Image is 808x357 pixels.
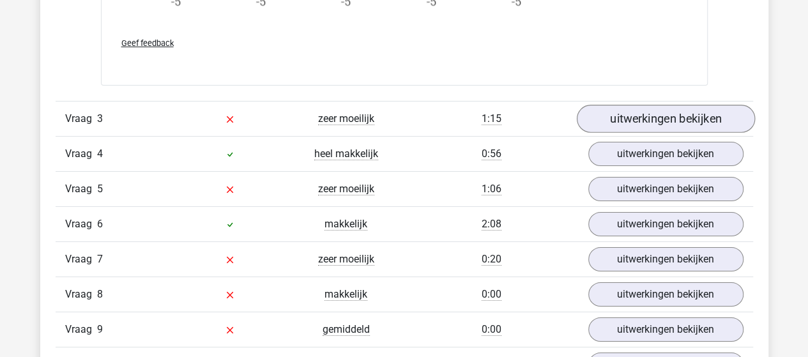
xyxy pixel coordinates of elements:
span: Vraag [65,181,97,197]
span: zeer moeilijk [318,112,374,125]
span: Vraag [65,252,97,267]
a: uitwerkingen bekijken [588,282,743,307]
a: uitwerkingen bekijken [588,177,743,201]
span: gemiddeld [323,323,370,336]
span: zeer moeilijk [318,253,374,266]
span: makkelijk [324,288,367,301]
span: Vraag [65,322,97,337]
span: 0:20 [482,253,501,266]
a: uitwerkingen bekijken [588,142,743,166]
span: 0:00 [482,323,501,336]
span: Vraag [65,287,97,302]
span: zeer moeilijk [318,183,374,195]
span: 7 [97,253,103,265]
span: 0:56 [482,148,501,160]
span: 2:08 [482,218,501,231]
a: uitwerkingen bekijken [588,247,743,271]
span: Vraag [65,216,97,232]
a: uitwerkingen bekijken [588,212,743,236]
span: 6 [97,218,103,230]
span: Vraag [65,111,97,126]
span: Geef feedback [121,38,174,48]
span: 3 [97,112,103,125]
span: 4 [97,148,103,160]
span: heel makkelijk [314,148,378,160]
span: 0:00 [482,288,501,301]
span: Vraag [65,146,97,162]
a: uitwerkingen bekijken [576,105,754,133]
span: 9 [97,323,103,335]
span: 1:06 [482,183,501,195]
span: 1:15 [482,112,501,125]
a: uitwerkingen bekijken [588,317,743,342]
span: 8 [97,288,103,300]
span: 5 [97,183,103,195]
span: makkelijk [324,218,367,231]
